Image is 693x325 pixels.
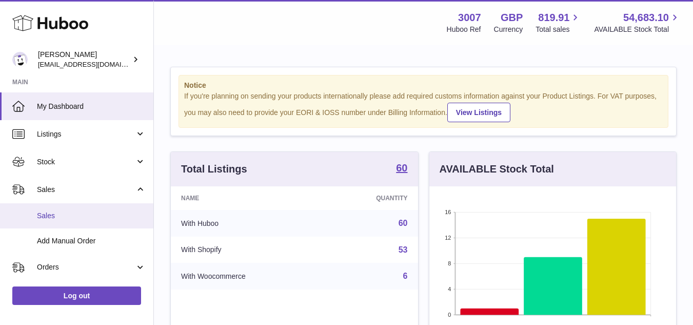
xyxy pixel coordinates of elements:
span: Stock [37,157,135,167]
a: View Listings [447,103,510,122]
span: AVAILABLE Stock Total [594,25,681,34]
text: 12 [445,235,451,241]
a: Log out [12,286,141,305]
span: 54,683.10 [623,11,669,25]
div: Currency [494,25,523,34]
a: 54,683.10 AVAILABLE Stock Total [594,11,681,34]
span: [EMAIL_ADDRESS][DOMAIN_NAME] [38,60,151,68]
span: 819.91 [538,11,569,25]
th: Name [171,186,324,210]
span: Sales [37,185,135,195]
a: 60 [396,163,407,175]
a: 819.91 Total sales [536,11,581,34]
a: 53 [399,245,408,254]
span: Listings [37,129,135,139]
div: [PERSON_NAME] [38,50,130,69]
td: With Shopify [171,237,324,263]
strong: GBP [501,11,523,25]
span: Add Manual Order [37,236,146,246]
text: 4 [448,286,451,292]
div: If you're planning on sending your products internationally please add required customs informati... [184,91,663,122]
span: My Dashboard [37,102,146,111]
img: internalAdmin-3007@internal.huboo.com [12,52,28,67]
a: 6 [403,272,408,280]
text: 0 [448,312,451,318]
a: 60 [399,219,408,227]
text: 8 [448,260,451,266]
div: Huboo Ref [447,25,481,34]
strong: Notice [184,81,663,90]
span: Total sales [536,25,581,34]
span: Orders [37,262,135,272]
td: With Woocommerce [171,263,324,290]
text: 16 [445,209,451,215]
td: With Huboo [171,210,324,237]
th: Quantity [324,186,418,210]
strong: 60 [396,163,407,173]
strong: 3007 [458,11,481,25]
h3: AVAILABLE Stock Total [440,162,554,176]
h3: Total Listings [181,162,247,176]
span: Sales [37,211,146,221]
